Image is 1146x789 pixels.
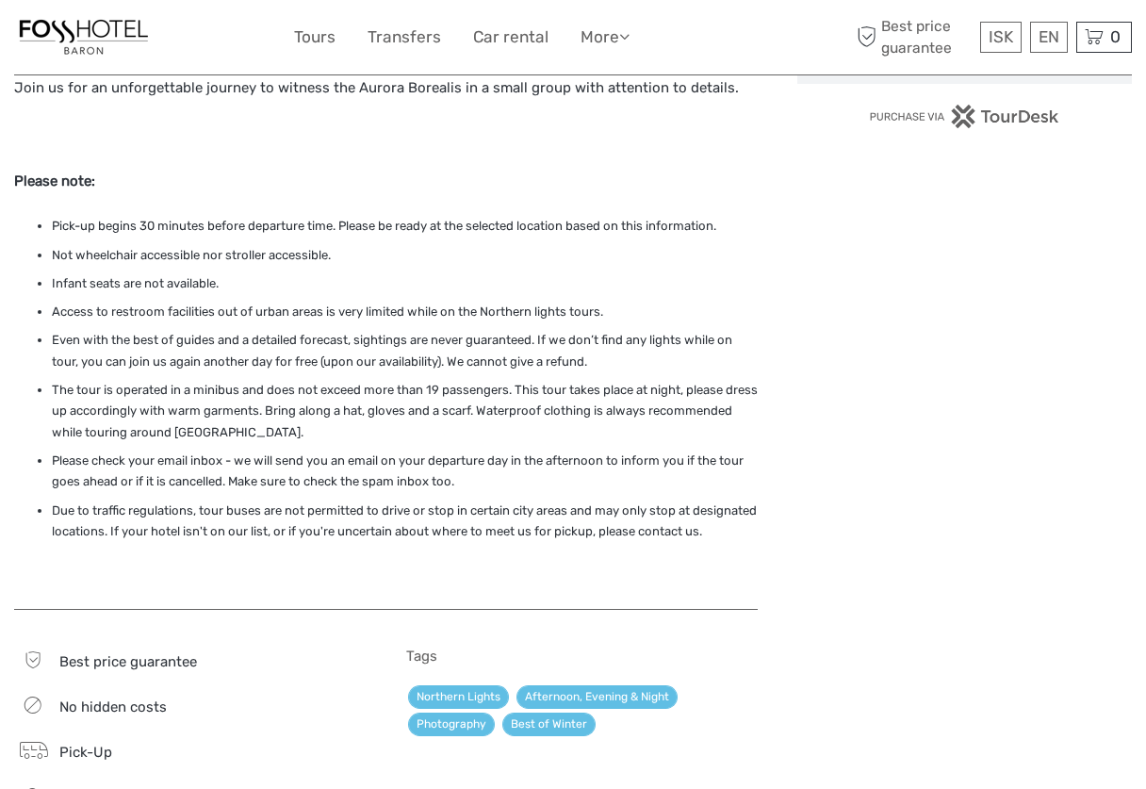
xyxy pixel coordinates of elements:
[581,24,630,51] a: More
[14,76,758,101] p: Join us for an unforgettable journey to witness the Aurora Borealis in a small group with attenti...
[989,27,1013,46] span: ISK
[52,330,758,372] li: Even with the best of guides and a detailed forecast, sightings are never guaranteed. If we don’t...
[59,744,112,761] span: Pick-Up
[52,451,758,493] li: Please check your email inbox - we will send you an email on your departure day in the afternoon ...
[368,24,441,51] a: Transfers
[1030,22,1068,53] div: EN
[502,713,596,736] a: Best of Winter
[52,273,758,294] li: Infant seats are not available.
[26,33,213,48] p: We're away right now. Please check back later!
[516,685,678,709] a: Afternoon, Evening & Night
[408,713,495,736] a: Photography
[59,653,197,670] span: Best price guarantee
[869,105,1060,128] img: PurchaseViaTourDesk.png
[853,16,976,58] span: Best price guarantee
[14,14,154,60] img: 1355-f22f4eb0-fb05-4a92-9bea-b034c25151e6_logo_small.jpg
[217,29,239,52] button: Open LiveChat chat widget
[408,685,509,709] a: Northern Lights
[52,302,758,322] li: Access to restroom facilities out of urban areas is very limited while on the Northern lights tours.
[473,24,548,51] a: Car rental
[1107,27,1123,46] span: 0
[406,648,759,665] h5: Tags
[52,245,758,266] li: Not wheelchair accessible nor stroller accessible.
[52,501,758,543] li: Due to traffic regulations, tour buses are not permitted to drive or stop in certain city areas a...
[14,173,95,189] strong: Please note:
[52,216,758,237] li: Pick-up begins 30 minutes before departure time. Please be ready at the selected location based o...
[59,699,167,715] span: No hidden costs
[294,24,336,51] a: Tours
[52,380,758,443] li: The tour is operated in a minibus and does not exceed more than 19 passengers. This tour takes pl...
